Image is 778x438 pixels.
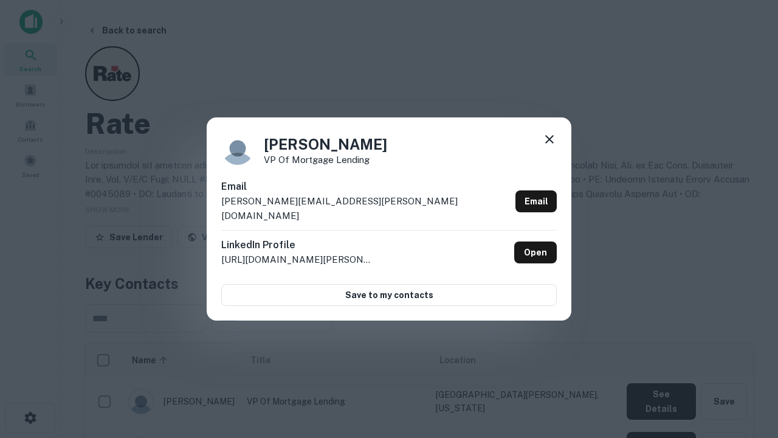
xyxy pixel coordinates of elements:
button: Save to my contacts [221,284,557,306]
p: VP of Mortgage Lending [264,155,387,164]
p: [PERSON_NAME][EMAIL_ADDRESS][PERSON_NAME][DOMAIN_NAME] [221,194,511,223]
a: Email [515,190,557,212]
a: Open [514,242,557,263]
p: [URL][DOMAIN_NAME][PERSON_NAME] [221,252,373,267]
img: 9c8pery4andzj6ohjkjp54ma2 [221,132,254,165]
h6: LinkedIn Profile [221,238,373,252]
h4: [PERSON_NAME] [264,133,387,155]
h6: Email [221,179,511,194]
iframe: Chat Widget [717,341,778,399]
